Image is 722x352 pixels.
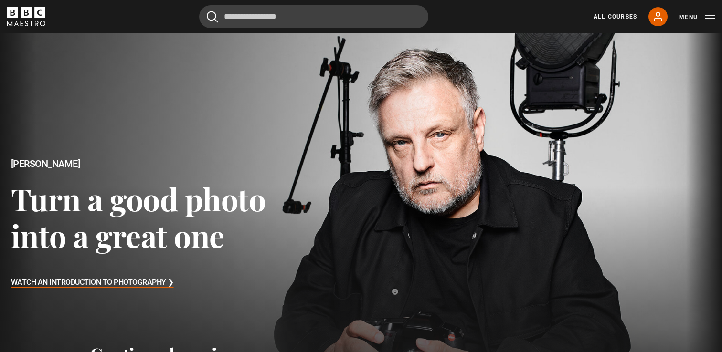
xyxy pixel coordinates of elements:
input: Search [199,5,428,28]
h2: [PERSON_NAME] [11,158,289,169]
button: Toggle navigation [679,12,715,22]
svg: BBC Maestro [7,7,45,26]
a: All Courses [594,12,637,21]
h3: Watch An Introduction to Photography ❯ [11,276,174,290]
button: Submit the search query [207,11,218,23]
h3: Turn a good photo into a great one [11,180,289,254]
